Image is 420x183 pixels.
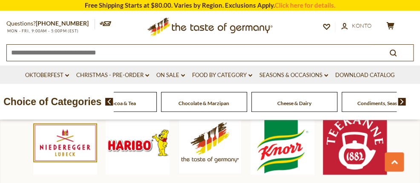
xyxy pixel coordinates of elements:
[352,22,371,29] span: Konto
[76,71,149,80] a: Christmas - PRE-ORDER
[323,111,387,174] img: Teekanne
[277,100,311,106] a: Cheese & Dairy
[91,100,136,106] a: Coffee, Cocoa & Tea
[398,98,406,106] img: next arrow
[33,111,97,174] img: Niederegger
[250,111,314,174] img: Knorr
[341,21,371,31] a: Konto
[106,111,170,174] img: Haribo
[335,71,395,80] a: Download Catalog
[6,29,79,33] span: MON - FRI, 9:00AM - 5:00PM (EST)
[178,111,242,174] img: The Taste of Germany
[156,71,185,80] a: On Sale
[25,71,69,80] a: Oktoberfest
[6,18,95,29] p: Questions?
[192,71,252,80] a: Food By Category
[357,100,412,106] a: Condiments, Seasonings
[36,20,89,27] a: [PHONE_NUMBER]
[105,98,113,106] img: previous arrow
[178,100,229,106] a: Chocolate & Marzipan
[275,1,335,9] a: Click here for details.
[259,71,328,80] a: Seasons & Occasions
